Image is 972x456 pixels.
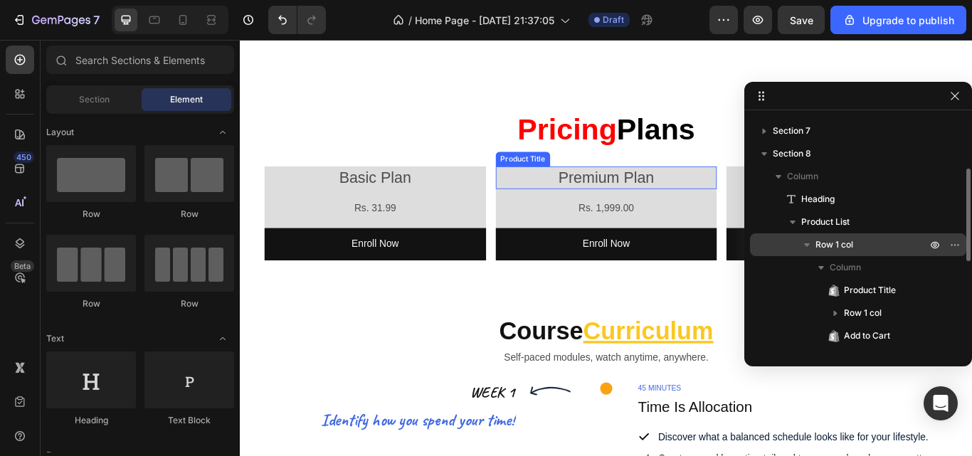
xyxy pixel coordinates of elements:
span: Text [46,332,64,345]
span: Product Title [844,283,896,297]
h2: Standard Plan [567,148,825,174]
div: Rs. 31.99 [132,186,183,209]
h2: Basic Plan [28,148,287,174]
span: Pricing [324,86,440,124]
div: Row [144,297,234,310]
span: Section 7 [773,124,810,138]
div: Row [46,297,136,310]
button: Save [778,6,825,34]
span: / [408,13,412,28]
div: Product Title [301,133,359,146]
div: Enroll Now [669,228,724,249]
div: Beta [11,260,34,272]
span: Draft [603,14,624,26]
h2: Plans [28,83,825,127]
div: Row [46,208,136,221]
iframe: Design area [240,40,972,456]
span: Element [170,93,203,106]
h2: Time Is Allocation [463,417,825,440]
button: Enroll Now [567,220,825,258]
span: Home Page - [DATE] 21:37:05 [415,13,554,28]
button: 7 [6,6,106,34]
div: Row [144,208,234,221]
p: Self-paced modules, watch anytime, anywhere. [30,364,824,377]
div: Enroll Now [130,228,185,249]
u: Curriculum [400,324,551,356]
button: Upgrade to publish [830,6,966,34]
span: Section 8 [773,147,811,161]
p: 7 [93,11,100,28]
span: Column [787,169,818,184]
div: 450 [14,152,34,163]
span: Layout [46,126,74,139]
span: Heading [801,192,835,206]
div: Undo/Redo [268,6,326,34]
h2: Premium Plan [298,148,556,174]
img: gempages_531188906222158945-0b686b52-22f4-4b5d-a184-c94f881a48fa.png [335,400,389,418]
div: Open Intercom Messenger [924,386,958,420]
span: Save [790,14,813,26]
span: Row 1 col [815,238,853,252]
div: Rs. 1,999.00 [393,186,461,209]
span: Column [830,260,861,275]
input: Search Sections & Elements [46,46,234,74]
div: Upgrade to publish [842,13,954,28]
h2: Course [28,322,825,359]
span: Toggle open [211,327,234,350]
span: Section [79,93,110,106]
div: Rs. 35.99 [670,186,722,209]
div: Enroll Now [399,228,454,249]
button: Enroll Now [28,220,287,258]
div: Heading [46,414,136,427]
div: Text Block [144,414,234,427]
button: Enroll Now [298,220,556,258]
h2: WEEK 1 [28,400,322,423]
span: Add to Cart [844,329,890,343]
span: Toggle open [211,121,234,144]
span: Product List [801,215,850,229]
span: Row 1 col [844,306,882,320]
h2: 45 MINUTES [463,400,825,413]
